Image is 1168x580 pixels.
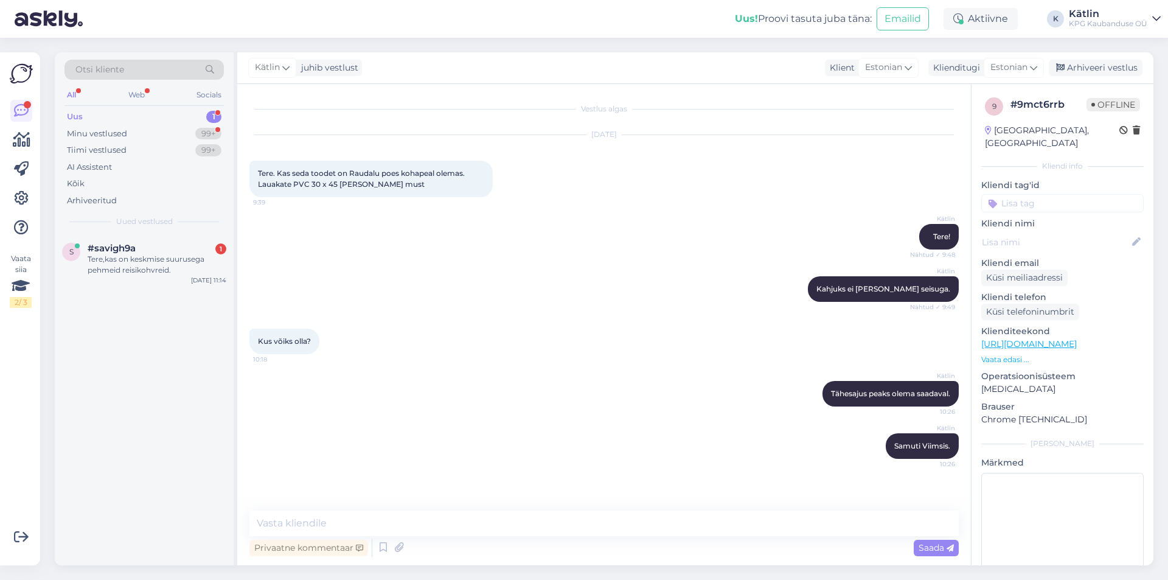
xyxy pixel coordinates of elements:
[909,424,955,433] span: Kätlin
[877,7,929,30] button: Emailid
[191,276,226,285] div: [DATE] 11:14
[67,195,117,207] div: Arhiveeritud
[1086,98,1140,111] span: Offline
[909,407,955,416] span: 10:26
[10,297,32,308] div: 2 / 3
[982,236,1130,249] input: Lisa nimi
[126,87,147,103] div: Web
[981,338,1077,349] a: [URL][DOMAIN_NAME]
[10,62,33,85] img: Askly Logo
[894,441,950,450] span: Samuti Viimsis.
[981,354,1144,365] p: Vaata edasi ...
[981,257,1144,270] p: Kliendi email
[981,217,1144,230] p: Kliendi nimi
[253,198,299,207] span: 9:39
[816,284,950,293] span: Kahjuks ei [PERSON_NAME] seisuga.
[206,111,221,123] div: 1
[981,179,1144,192] p: Kliendi tag'id
[116,216,173,227] span: Uued vestlused
[909,214,955,223] span: Kätlin
[909,302,955,312] span: Nähtud ✓ 9:49
[981,413,1144,426] p: Chrome [TECHNICAL_ID]
[1047,10,1064,27] div: K
[253,355,299,364] span: 10:18
[919,542,954,553] span: Saada
[194,87,224,103] div: Socials
[981,370,1144,383] p: Operatsioonisüsteem
[909,267,955,276] span: Kätlin
[825,61,855,74] div: Klient
[981,304,1079,320] div: Küsi telefoninumbrit
[981,383,1144,396] p: [MEDICAL_DATA]
[195,128,221,140] div: 99+
[258,337,311,346] span: Kus võiks olla?
[992,102,996,111] span: 9
[255,61,280,74] span: Kätlin
[215,243,226,254] div: 1
[944,8,1018,30] div: Aktiivne
[735,13,758,24] b: Uus!
[258,169,467,189] span: Tere. Kas seda toodet on Raudalu poes kohapeal olemas. Lauakate PVC 30 x 45 [PERSON_NAME] must
[985,124,1119,150] div: [GEOGRAPHIC_DATA], [GEOGRAPHIC_DATA]
[928,61,980,74] div: Klienditugi
[64,87,78,103] div: All
[249,540,368,556] div: Privaatne kommentaar
[981,400,1144,413] p: Brauser
[249,129,959,140] div: [DATE]
[981,291,1144,304] p: Kliendi telefon
[933,232,950,241] span: Tere!
[990,61,1027,74] span: Estonian
[981,194,1144,212] input: Lisa tag
[296,61,358,74] div: juhib vestlust
[981,456,1144,469] p: Märkmed
[1049,60,1142,76] div: Arhiveeri vestlus
[88,254,226,276] div: Tere,kas on keskmise suurusega pehmeid reisikohvreid.
[67,144,127,156] div: Tiimi vestlused
[909,459,955,469] span: 10:26
[1069,9,1147,19] div: Kätlin
[981,270,1068,286] div: Küsi meiliaadressi
[249,103,959,114] div: Vestlus algas
[75,63,124,76] span: Otsi kliente
[981,438,1144,449] div: [PERSON_NAME]
[831,389,950,398] span: Tähesajus peaks olema saadaval.
[67,178,85,190] div: Kõik
[1069,19,1147,29] div: KPG Kaubanduse OÜ
[735,12,872,26] div: Proovi tasuta juba täna:
[67,111,83,123] div: Uus
[981,325,1144,338] p: Klienditeekond
[67,161,112,173] div: AI Assistent
[10,253,32,308] div: Vaata siia
[1010,97,1086,112] div: # 9mct6rrb
[1069,9,1161,29] a: KätlinKPG Kaubanduse OÜ
[67,128,127,140] div: Minu vestlused
[195,144,221,156] div: 99+
[981,161,1144,172] div: Kliendi info
[865,61,902,74] span: Estonian
[909,371,955,380] span: Kätlin
[69,247,74,256] span: s
[909,250,955,259] span: Nähtud ✓ 9:48
[88,243,136,254] span: #savigh9a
